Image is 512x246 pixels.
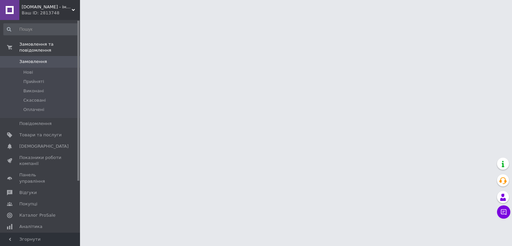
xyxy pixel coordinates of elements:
span: Замовлення [19,59,47,65]
span: Панель управління [19,172,62,184]
span: Повідомлення [19,121,52,127]
span: Відгуки [19,190,37,196]
button: Чат з покупцем [497,205,510,219]
span: Замовлення та повідомлення [19,41,80,53]
span: Показники роботи компанії [19,155,62,167]
span: Bhome.com.ua - інтернет магазин сантехніки, мийок, освітлення, комфорт і кращі ціни [22,4,72,10]
div: Ваш ID: 2813748 [22,10,80,16]
input: Пошук [3,23,79,35]
span: Покупці [19,201,37,207]
span: Аналітика [19,224,42,230]
span: Скасовані [23,97,46,103]
span: Виконані [23,88,44,94]
span: Товари та послуги [19,132,62,138]
span: Прийняті [23,79,44,85]
span: Каталог ProSale [19,212,55,218]
span: [DEMOGRAPHIC_DATA] [19,143,69,149]
span: Оплачені [23,107,44,113]
span: Нові [23,69,33,75]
